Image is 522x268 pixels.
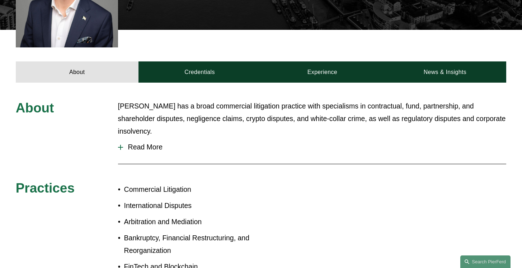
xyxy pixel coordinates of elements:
a: Experience [261,61,384,83]
p: Commercial Litigation [124,183,261,196]
p: International Disputes [124,199,261,212]
a: Credentials [138,61,261,83]
span: Read More [123,143,507,151]
p: Bankruptcy, Financial Restructuring, and Reorganization [124,232,261,257]
p: [PERSON_NAME] has a broad commercial litigation practice with specialisms in contractual, fund, p... [118,100,507,138]
p: Arbitration and Mediation [124,216,261,228]
span: Practices [16,181,75,195]
span: About [16,101,54,115]
a: About [16,61,138,83]
button: Read More [118,138,507,157]
a: News & Insights [384,61,506,83]
a: Search this site [460,255,511,268]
